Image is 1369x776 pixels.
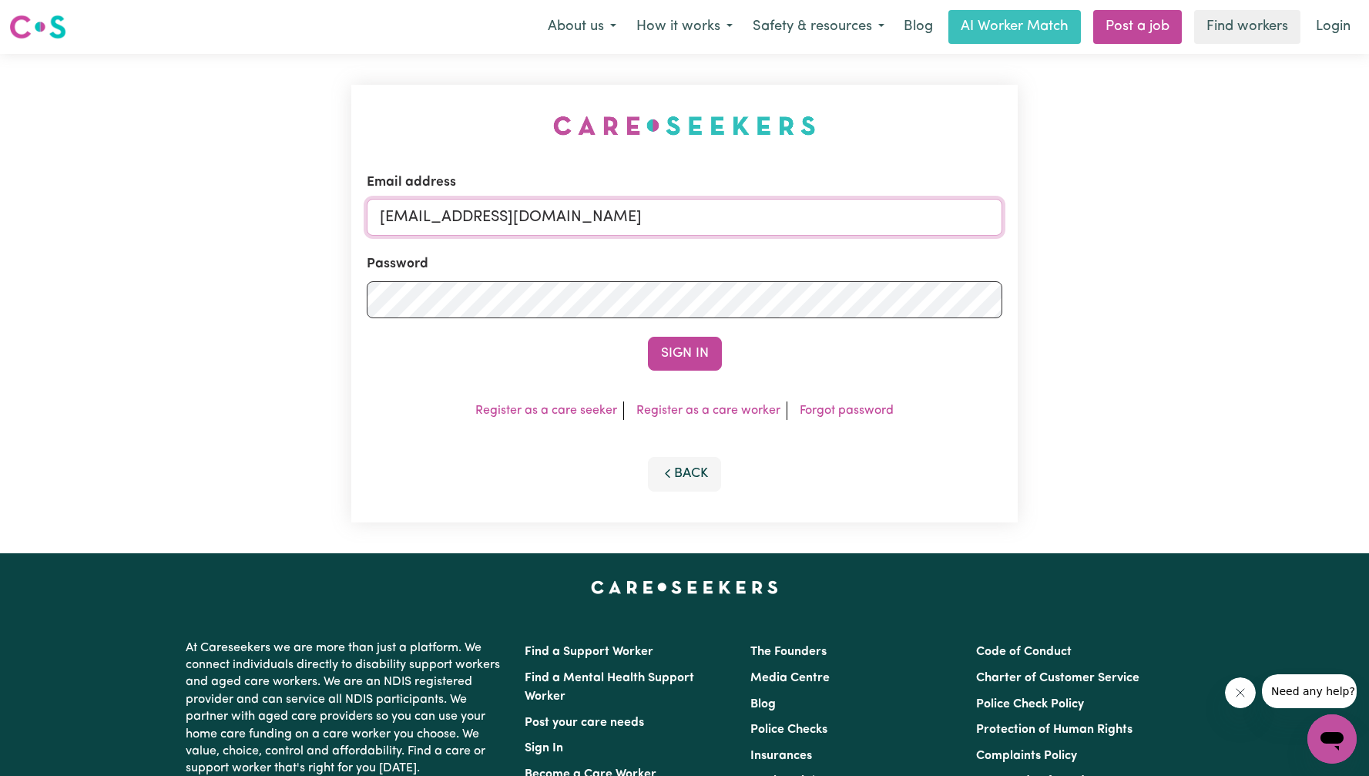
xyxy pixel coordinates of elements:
[636,405,780,417] a: Register as a care worker
[976,698,1084,710] a: Police Check Policy
[743,11,894,43] button: Safety & resources
[976,646,1072,658] a: Code of Conduct
[1194,10,1300,44] a: Find workers
[1093,10,1182,44] a: Post a job
[591,581,778,593] a: Careseekers home page
[750,724,827,736] a: Police Checks
[976,750,1077,762] a: Complaints Policy
[750,646,827,658] a: The Founders
[648,337,722,371] button: Sign In
[976,724,1132,736] a: Protection of Human Rights
[367,173,456,193] label: Email address
[626,11,743,43] button: How it works
[9,13,66,41] img: Careseekers logo
[525,717,644,729] a: Post your care needs
[750,750,812,762] a: Insurances
[1307,714,1357,764] iframe: Button to launch messaging window
[525,742,563,754] a: Sign In
[525,646,653,658] a: Find a Support Worker
[976,672,1139,684] a: Charter of Customer Service
[648,457,722,491] button: Back
[525,672,694,703] a: Find a Mental Health Support Worker
[1307,10,1360,44] a: Login
[948,10,1081,44] a: AI Worker Match
[1262,674,1357,708] iframe: Message from company
[894,10,942,44] a: Blog
[538,11,626,43] button: About us
[475,405,617,417] a: Register as a care seeker
[367,199,1002,236] input: Email address
[800,405,894,417] a: Forgot password
[367,254,428,274] label: Password
[1225,677,1256,708] iframe: Close message
[750,672,830,684] a: Media Centre
[9,9,66,45] a: Careseekers logo
[750,698,776,710] a: Blog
